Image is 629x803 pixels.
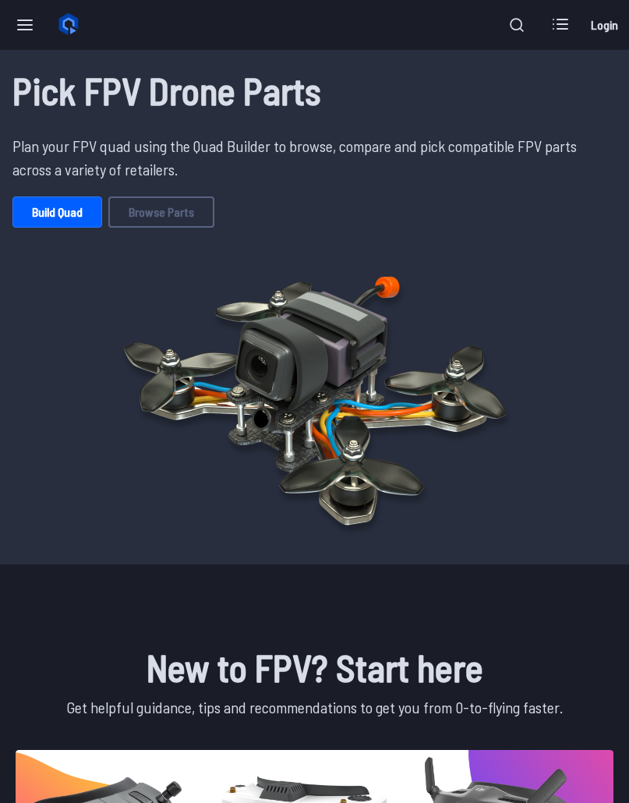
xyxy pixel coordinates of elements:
[12,639,617,695] h1: New to FPV? Start here
[12,62,617,119] h1: Pick FPV Drone Parts
[108,196,214,228] a: Browse Parts
[90,240,539,552] img: Quadcopter
[12,695,617,719] p: Get helpful guidance, tips and recommendations to get you from 0-to-flying faster.
[12,134,617,181] p: Plan your FPV quad using the Quad Builder to browse, compare and pick compatible FPV parts across...
[585,9,623,41] a: Login
[12,196,102,228] a: Build Quad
